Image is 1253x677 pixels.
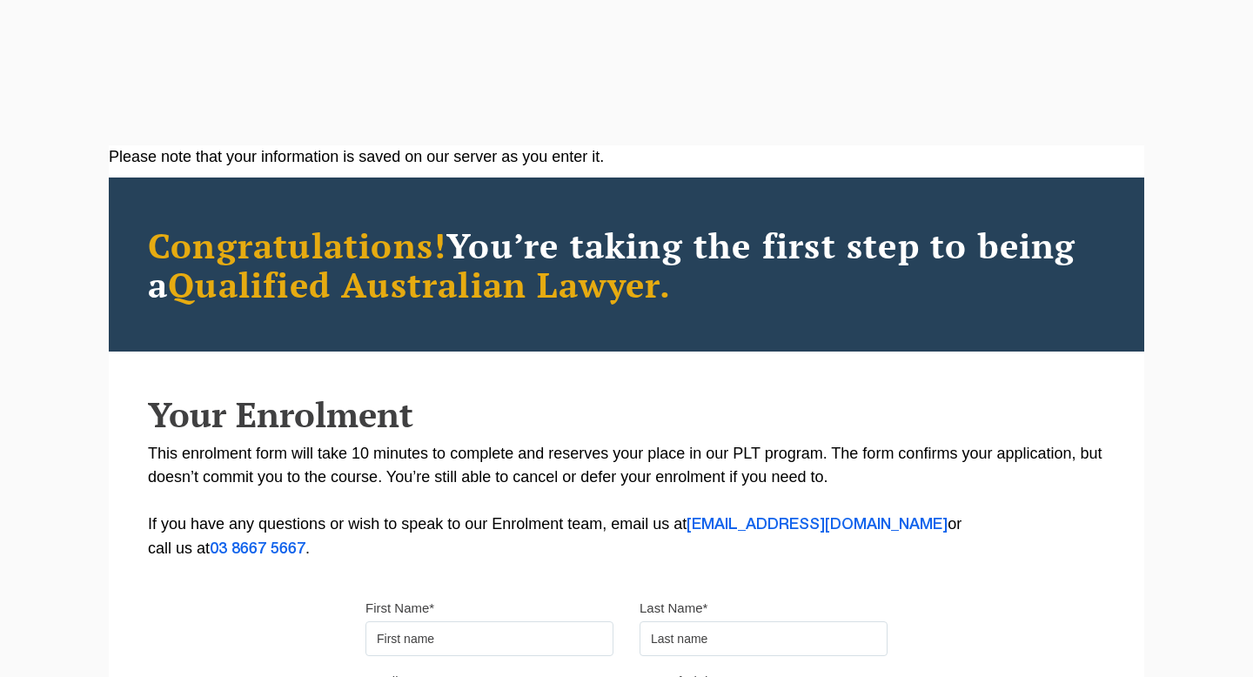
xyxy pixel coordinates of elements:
[148,225,1105,304] h2: You’re taking the first step to being a
[640,600,707,617] label: Last Name*
[365,621,613,656] input: First name
[148,442,1105,561] p: This enrolment form will take 10 minutes to complete and reserves your place in our PLT program. ...
[687,518,948,532] a: [EMAIL_ADDRESS][DOMAIN_NAME]
[640,621,888,656] input: Last name
[148,395,1105,433] h2: Your Enrolment
[148,222,446,268] span: Congratulations!
[210,542,305,556] a: 03 8667 5667
[168,261,671,307] span: Qualified Australian Lawyer.
[365,600,434,617] label: First Name*
[109,145,1144,169] div: Please note that your information is saved on our server as you enter it.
